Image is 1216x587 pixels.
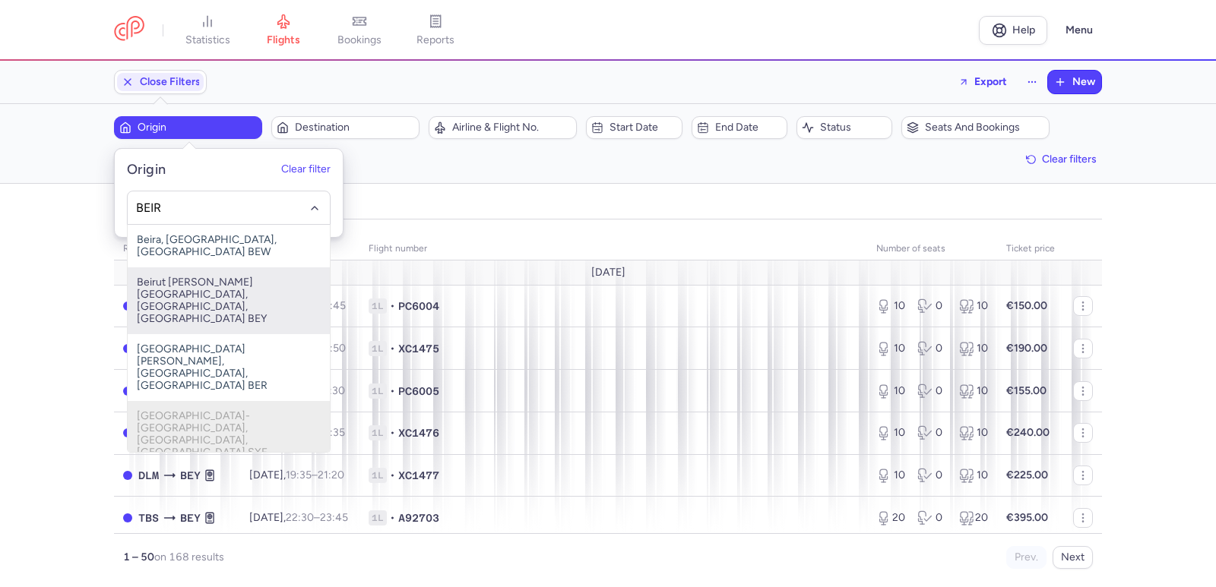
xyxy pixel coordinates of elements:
span: Beira, [GEOGRAPHIC_DATA], [GEOGRAPHIC_DATA] BEW [128,225,330,267]
span: Beirut [PERSON_NAME][GEOGRAPHIC_DATA], [GEOGRAPHIC_DATA], [GEOGRAPHIC_DATA] BEY [128,267,330,334]
span: [DATE], [249,511,348,524]
th: Ticket price [997,238,1064,260]
a: CitizenPlane red outlined logo [114,16,144,44]
strong: €190.00 [1006,342,1047,355]
a: bookings [321,14,397,47]
span: Destination [295,122,414,134]
span: Export [974,76,1007,87]
div: 10 [876,468,905,483]
div: 20 [959,510,988,525]
span: Seats and bookings [925,122,1044,134]
span: • [390,298,395,314]
button: Menu [1056,16,1102,45]
div: 10 [876,341,905,356]
span: New [1072,76,1095,88]
strong: €225.00 [1006,469,1048,481]
span: BEY [180,510,201,526]
span: BEY [180,467,201,484]
span: Help [1012,24,1035,36]
span: 1L [369,298,387,314]
strong: €240.00 [1006,426,1050,439]
span: Origin [138,122,257,134]
span: Clear filters [1042,153,1097,165]
div: 10 [959,383,988,399]
a: flights [245,14,321,47]
span: • [390,510,395,525]
span: Start date [610,122,676,134]
div: 10 [959,341,988,356]
a: reports [397,14,473,47]
span: [GEOGRAPHIC_DATA][PERSON_NAME], [GEOGRAPHIC_DATA], [GEOGRAPHIC_DATA] BER [128,334,330,401]
div: 0 [917,510,946,525]
time: 15:50 [319,342,346,355]
div: 10 [959,425,988,440]
h5: Origin [127,161,166,178]
span: – [286,511,348,524]
time: 23:45 [320,511,348,524]
button: End date [692,116,787,139]
strong: €155.00 [1006,384,1047,397]
span: • [390,383,395,399]
span: 1L [369,383,387,399]
span: XC1476 [398,425,439,440]
span: [DATE], [249,469,344,481]
span: XC1477 [398,468,439,483]
input: -searchbox [136,200,322,216]
button: Seats and bookings [901,116,1050,139]
button: Origin [114,116,262,139]
button: Start date [586,116,682,139]
span: 1L [369,510,387,525]
button: Destination [271,116,420,139]
div: 10 [959,468,988,483]
a: statistics [169,14,245,47]
div: 0 [917,383,946,399]
span: on 168 results [154,551,224,563]
span: • [390,468,395,483]
th: Flight number [359,238,867,260]
div: 10 [876,425,905,440]
button: Clear filters [1021,148,1102,171]
span: 1L [369,425,387,440]
div: 10 [876,298,905,314]
span: bookings [337,33,382,47]
time: 19:35 [286,469,312,481]
div: 20 [876,510,905,525]
button: Clear filter [281,164,331,176]
span: • [390,341,395,356]
span: – [286,469,344,481]
span: PC6005 [398,383,439,399]
button: Status [796,116,892,139]
span: 1L [369,468,387,483]
span: Airline & Flight No. [452,122,572,134]
div: 10 [959,298,988,314]
time: 18:35 [318,426,345,439]
span: PC6004 [398,298,439,314]
span: statistics [185,33,230,47]
button: Prev. [1006,546,1047,569]
div: 0 [917,298,946,314]
span: A92703 [398,510,439,525]
span: XC1475 [398,341,439,356]
time: 14:45 [318,299,346,312]
button: Next [1053,546,1093,569]
span: reports [416,33,454,47]
button: Airline & Flight No. [429,116,577,139]
button: New [1048,71,1101,93]
div: 10 [876,383,905,399]
strong: €150.00 [1006,299,1047,312]
span: 1L [369,341,387,356]
div: 0 [917,468,946,483]
strong: €395.00 [1006,511,1048,524]
span: Status [820,122,887,134]
span: End date [715,122,782,134]
button: Close Filters [115,71,206,93]
span: Close Filters [140,76,201,88]
span: flights [267,33,300,47]
span: TBS [138,510,159,526]
div: 0 [917,425,946,440]
strong: 1 – 50 [123,551,154,563]
span: • [390,425,395,440]
th: number of seats [867,238,997,260]
time: 16:30 [318,384,345,397]
th: route [114,238,240,260]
